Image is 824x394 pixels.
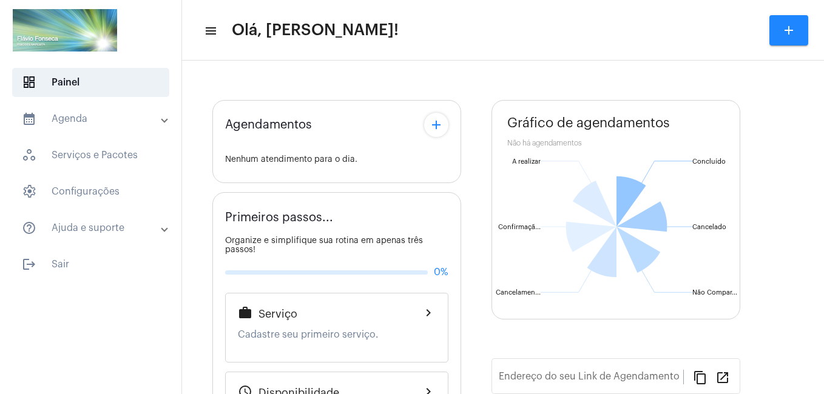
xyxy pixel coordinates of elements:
[12,68,169,97] span: Painel
[225,155,448,164] div: Nenhum atendimento para o dia.
[498,224,541,231] text: Confirmaçã...
[12,141,169,170] span: Serviços e Pacotes
[225,118,312,132] span: Agendamentos
[421,306,436,320] mat-icon: chevron_right
[232,21,399,40] span: Olá, [PERSON_NAME]!
[22,184,36,199] span: sidenav icon
[238,306,252,320] mat-icon: work
[22,148,36,162] span: sidenav icon
[692,158,726,165] text: Concluído
[12,250,169,279] span: Sair
[225,211,333,224] span: Primeiros passos...
[715,370,730,384] mat-icon: open_in_new
[496,289,541,296] text: Cancelamen...
[12,177,169,206] span: Configurações
[429,118,444,132] mat-icon: add
[238,329,436,340] p: Cadastre seu primeiro serviço.
[507,116,670,130] span: Gráfico de agendamentos
[692,289,737,296] text: Não Compar...
[782,23,796,38] mat-icon: add
[204,24,216,38] mat-icon: sidenav icon
[499,373,683,384] input: Link
[512,158,541,165] text: A realizar
[22,257,36,272] mat-icon: sidenav icon
[434,267,448,278] span: 0%
[693,370,707,384] mat-icon: content_copy
[7,104,181,133] mat-expansion-panel-header: sidenav iconAgenda
[10,6,120,55] img: ad486f29-800c-4119-1513-e8219dc03dae.png
[692,224,726,230] text: Cancelado
[22,112,162,126] mat-panel-title: Agenda
[225,236,423,254] span: Organize e simplifique sua rotina em apenas três passos!
[22,75,36,90] span: sidenav icon
[258,308,297,320] span: Serviço
[22,221,36,235] mat-icon: sidenav icon
[7,213,181,242] mat-expansion-panel-header: sidenav iconAjuda e suporte
[22,221,162,235] mat-panel-title: Ajuda e suporte
[22,112,36,126] mat-icon: sidenav icon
